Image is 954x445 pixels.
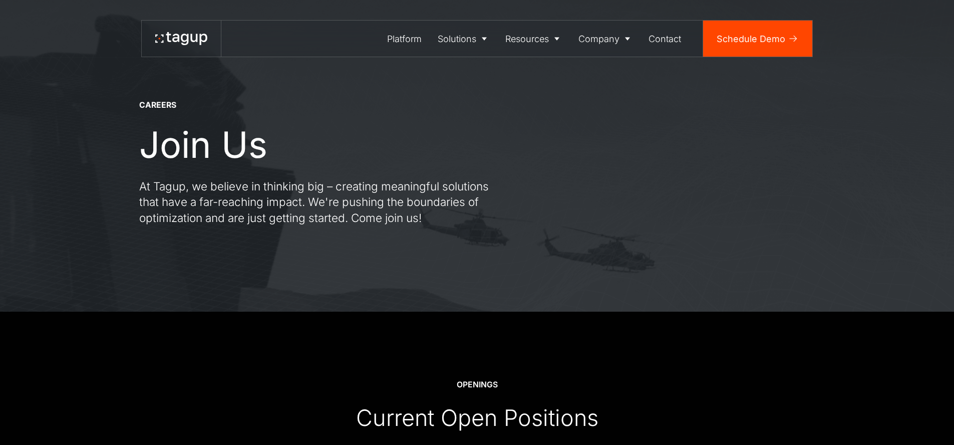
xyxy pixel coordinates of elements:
a: Schedule Demo [703,21,812,57]
div: Current Open Positions [356,404,598,432]
a: Platform [380,21,430,57]
div: Company [578,32,619,46]
div: Contact [649,32,681,46]
a: Solutions [430,21,498,57]
h1: Join Us [139,124,267,165]
div: CAREERS [139,100,176,111]
div: Resources [505,32,549,46]
div: Schedule Demo [717,32,785,46]
div: OPENINGS [457,379,498,390]
div: Platform [387,32,422,46]
a: Contact [641,21,690,57]
div: Solutions [438,32,476,46]
p: At Tagup, we believe in thinking big – creating meaningful solutions that have a far-reaching imp... [139,178,500,226]
a: Resources [498,21,571,57]
a: Company [570,21,641,57]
